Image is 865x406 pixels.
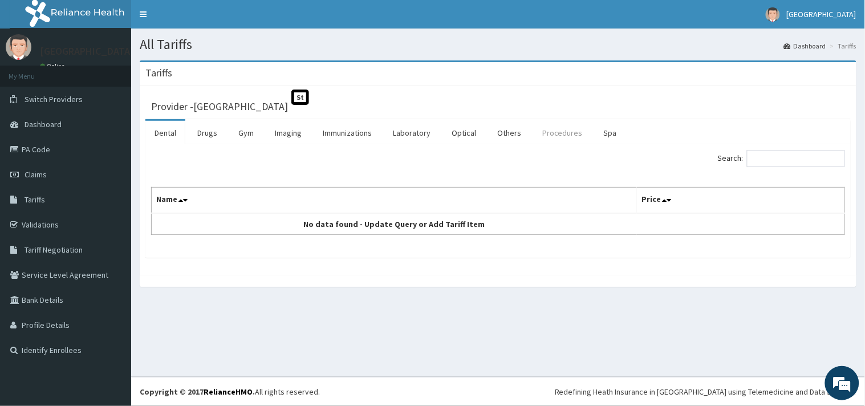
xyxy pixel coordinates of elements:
a: Dental [145,121,185,145]
a: Gym [229,121,263,145]
h3: Provider - [GEOGRAPHIC_DATA] [151,101,288,112]
a: Imaging [266,121,311,145]
li: Tariffs [827,41,856,51]
span: Tariff Negotiation [25,245,83,255]
p: [GEOGRAPHIC_DATA] [40,46,134,56]
a: Optical [442,121,485,145]
input: Search: [747,150,845,167]
span: Dashboard [25,119,62,129]
a: Dashboard [784,41,826,51]
a: Spa [595,121,626,145]
h1: All Tariffs [140,37,856,52]
div: Redefining Heath Insurance in [GEOGRAPHIC_DATA] using Telemedicine and Data Science! [555,386,856,397]
label: Search: [718,150,845,167]
a: Laboratory [384,121,440,145]
strong: Copyright © 2017 . [140,387,255,397]
footer: All rights reserved. [131,377,865,406]
a: Drugs [188,121,226,145]
span: Tariffs [25,194,45,205]
a: Online [40,62,67,70]
a: RelianceHMO [204,387,253,397]
a: Procedures [533,121,592,145]
a: Immunizations [314,121,381,145]
th: Name [152,188,637,214]
th: Price [637,188,845,214]
span: [GEOGRAPHIC_DATA] [787,9,856,19]
span: St [291,90,309,105]
img: User Image [6,34,31,60]
h3: Tariffs [145,68,172,78]
td: No data found - Update Query or Add Tariff Item [152,213,637,235]
span: Claims [25,169,47,180]
img: User Image [766,7,780,22]
span: Switch Providers [25,94,83,104]
a: Others [488,121,530,145]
